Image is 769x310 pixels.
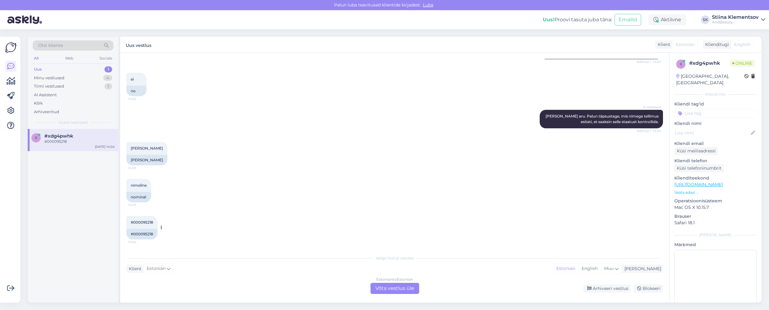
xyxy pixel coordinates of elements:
[674,140,757,147] p: Kliendi email
[5,42,17,53] img: Askly Logo
[34,92,57,98] div: AI Assistent
[674,164,724,172] div: Küsi telefoninumbrit
[147,265,166,272] span: Estonian
[104,66,112,72] div: 1
[712,20,759,25] div: AndBeauty
[104,83,112,89] div: 1
[34,75,64,81] div: Minu vestlused
[38,42,63,49] span: Otsi kliente
[578,264,601,273] div: English
[674,198,757,204] p: Operatsioonisüsteem
[674,190,757,195] p: Vaata edasi ...
[44,139,115,144] div: #000095218
[34,100,43,106] div: Kõik
[674,175,757,181] p: Klienditeekond
[655,41,670,48] div: Klient
[421,2,435,8] span: Luba
[583,284,631,293] div: Arhiveeri vestlus
[370,283,419,294] div: Võta vestlus üle
[674,182,723,187] a: [URL][DOMAIN_NAME]
[701,15,710,24] div: SK
[638,105,661,110] span: AI Assistent
[674,220,757,226] p: Safari 18.1
[674,101,757,107] p: Kliendi tag'id
[680,62,682,66] span: x
[734,41,750,48] span: English
[674,92,757,97] div: Kliendi info
[637,129,661,133] span: Nähtud ✓ 14:02
[674,213,757,220] p: Brauser
[689,60,730,67] div: # xdg4pwhk
[131,183,147,188] span: nimeline
[712,15,759,20] div: Stiina Klementsov
[674,158,757,164] p: Kliendi telefon
[35,135,37,140] span: x
[34,66,42,72] div: Uus
[59,120,88,125] span: Uued vestlused
[64,54,75,62] div: Web
[128,203,151,207] span: 14:03
[126,40,151,49] label: Uus vestlus
[674,204,757,211] p: Mac OS X 10.15.7
[126,229,157,239] div: #000095218
[128,240,151,244] span: 14:04
[674,147,718,155] div: Küsi meiliaadressi
[126,266,141,272] div: Klient
[128,97,151,101] span: 14:02
[676,73,744,86] div: [GEOGRAPHIC_DATA], [GEOGRAPHIC_DATA]
[126,192,151,202] div: nominal
[546,114,660,124] span: [PERSON_NAME] aru. Palun täpsustage, mis nimega tellimus esitati, et saaksin selle staatust kontr...
[103,75,112,81] div: 4
[674,109,757,118] input: Lisa tag
[675,130,750,136] input: Lisa nimi
[730,60,755,67] span: Online
[648,14,686,25] div: Aktiivne
[126,155,167,165] div: [PERSON_NAME]
[676,41,694,48] span: Estonian
[633,284,663,293] div: Blokeeri
[674,232,757,238] div: [PERSON_NAME]
[376,277,413,282] div: Estonian to Estonian
[543,17,554,23] b: Uus!
[126,86,146,96] div: no
[604,266,614,271] span: Muu
[131,77,134,81] span: ei
[98,54,113,62] div: Socials
[126,255,663,261] div: Valige keel ja vastake
[33,54,40,62] div: All
[543,16,612,23] div: Proovi tasuta juba täna:
[34,83,64,89] div: Tiimi vestlused
[674,242,757,248] p: Märkmed
[712,15,765,25] a: Stiina KlementsovAndBeauty
[128,166,151,170] span: 14:03
[674,120,757,127] p: Kliendi nimi
[553,264,578,273] div: Estonian
[131,220,153,225] span: #000095218
[637,60,661,64] span: Nähtud ✓ 14:02
[95,144,115,149] div: [DATE] 14:04
[622,266,661,272] div: [PERSON_NAME]
[131,146,163,151] span: [PERSON_NAME]
[44,133,73,139] span: #xdg4pwhk
[703,41,729,48] div: Klienditugi
[615,14,641,26] button: Emailid
[34,109,59,115] div: Arhiveeritud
